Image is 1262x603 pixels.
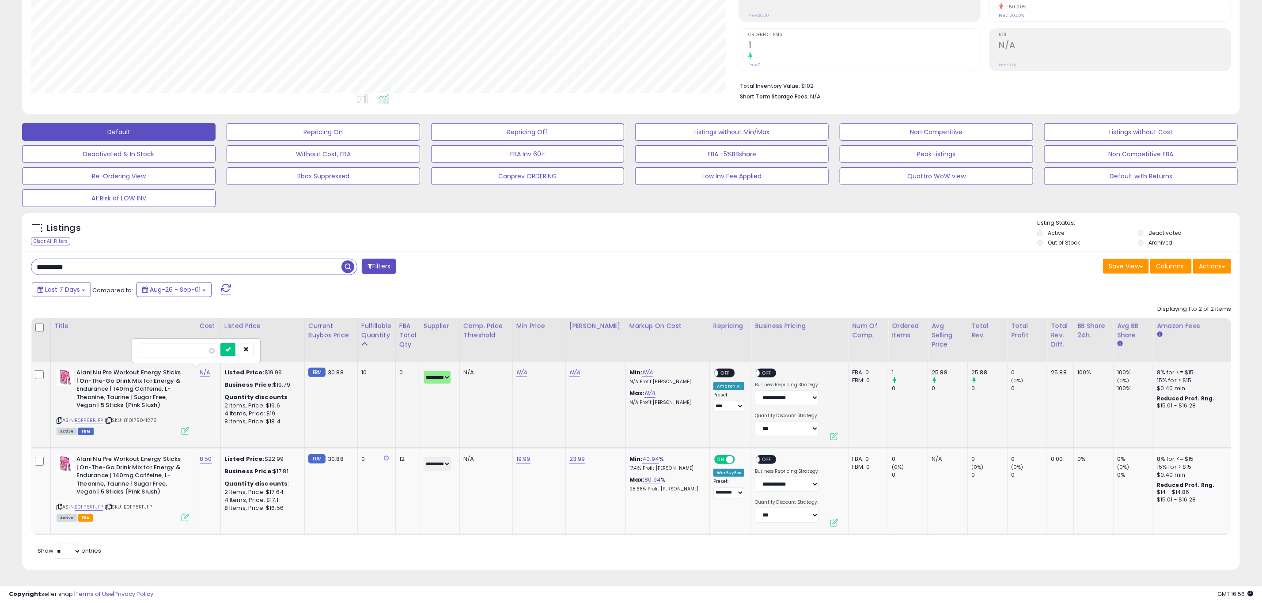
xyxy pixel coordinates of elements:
button: Default with Returns [1044,167,1238,185]
div: 0 [1011,471,1047,479]
div: Listed Price [224,321,301,331]
p: N/A Profit [PERSON_NAME] [629,379,703,385]
div: 0 [1011,455,1047,463]
button: Filters [362,259,396,274]
div: Avg Selling Price [932,321,964,349]
b: Max: [629,389,645,397]
small: Prev: N/A [999,62,1016,68]
button: Re-Ordering View [22,167,216,185]
span: FBA [78,514,93,522]
button: Default [22,123,216,141]
div: Total Rev. [971,321,1004,340]
a: N/A [642,368,653,377]
div: 8% for <= $15 [1157,369,1230,377]
span: | SKU: 810175041278 [105,417,157,424]
a: N/A [644,389,655,398]
a: 80.94 [644,475,661,484]
button: FBA -5%BBshare [635,145,829,163]
a: 19.99 [516,455,531,464]
span: OFF [718,369,732,377]
label: Active [1048,229,1064,237]
strong: Copyright [9,590,41,598]
button: Listings without Cost [1044,123,1238,141]
div: Amazon Fees [1157,321,1233,331]
div: $17.81 [224,467,298,475]
div: Title [54,321,192,331]
button: Repricing On [227,123,420,141]
div: 1 [892,369,928,377]
button: Peak Listings [840,145,1033,163]
b: Business Price: [224,381,273,389]
div: 0% [1117,471,1153,479]
p: Listing States: [1037,219,1240,227]
div: 100% [1077,369,1107,377]
small: FBM [308,454,326,464]
div: Comp. Price Threshold [463,321,509,340]
div: 0% [1077,455,1107,463]
div: FBA: 0 [852,369,881,377]
div: Fulfillable Quantity [361,321,392,340]
small: Prev: 0 [748,62,761,68]
button: At Risk of LOW INV [22,189,216,207]
b: Listed Price: [224,455,265,463]
div: 100% [1117,369,1153,377]
span: | SKU: B0FP5RFJFP [105,503,152,510]
div: $19.79 [224,381,298,389]
div: Displaying 1 to 2 of 2 items [1157,305,1231,313]
div: 10 [361,369,389,377]
label: Archived [1148,239,1172,246]
div: 0 [892,384,928,392]
small: (0%) [1117,377,1129,384]
span: 30.88 [328,455,344,463]
button: Quattro WoW view [840,167,1033,185]
b: Max: [629,475,645,484]
img: 41ySjfZxuGL._SL40_.jpg [57,455,74,473]
a: N/A [200,368,210,377]
div: 12 [399,455,413,463]
b: Min: [629,368,643,377]
span: All listings currently available for purchase on Amazon [57,428,77,435]
button: Non Competitive [840,123,1033,141]
div: 15% for > $15 [1157,463,1230,471]
a: 23.99 [569,455,585,464]
span: OFF [760,456,774,464]
b: Min: [629,455,643,463]
th: The percentage added to the cost of goods (COGS) that forms the calculator for Min & Max prices. [625,318,709,362]
label: Deactivated [1148,229,1182,237]
div: Avg BB Share [1117,321,1149,340]
div: 0 [1011,384,1047,392]
b: Alani Nu Pre Workout Energy Sticks | On-The-Go Drink Mix for Energy & Endurance | 140mg Caffeine,... [76,369,184,412]
button: Canprev ORDERING [431,167,625,185]
div: ASIN: [57,455,189,520]
div: $0.40 min [1157,471,1230,479]
small: Amazon Fees. [1157,331,1162,339]
div: 0 [932,384,967,392]
li: $102 [740,80,1224,90]
p: N/A Profit [PERSON_NAME] [629,399,703,406]
div: $15.01 - $16.28 [1157,402,1230,410]
h5: Listings [47,222,81,234]
a: N/A [516,368,527,377]
div: 4 Items, Price: $17.1 [224,496,298,504]
button: Low Inv Fee Applied [635,167,829,185]
a: B0FP5RFJFP [75,503,103,511]
div: 2 Items, Price: $17.64 [224,488,298,496]
div: Win BuyBox [713,469,745,477]
div: 2 Items, Price: $19.6 [224,402,298,410]
button: Repricing Off [431,123,625,141]
div: : [224,480,298,488]
a: 8.50 [200,455,212,464]
div: Current Buybox Price [308,321,354,340]
div: Markup on Cost [629,321,706,331]
span: Ordered Items [748,33,980,38]
label: Business Repricing Strategy: [755,382,819,388]
small: Avg BB Share. [1117,340,1122,348]
h2: N/A [999,40,1231,52]
div: seller snap | | [9,590,153,599]
div: ASIN: [57,369,189,434]
a: N/A [569,368,580,377]
small: Prev: $0.00 [748,13,769,18]
button: Save View [1103,259,1149,274]
b: Total Inventory Value: [740,82,800,90]
div: 0 [892,455,928,463]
